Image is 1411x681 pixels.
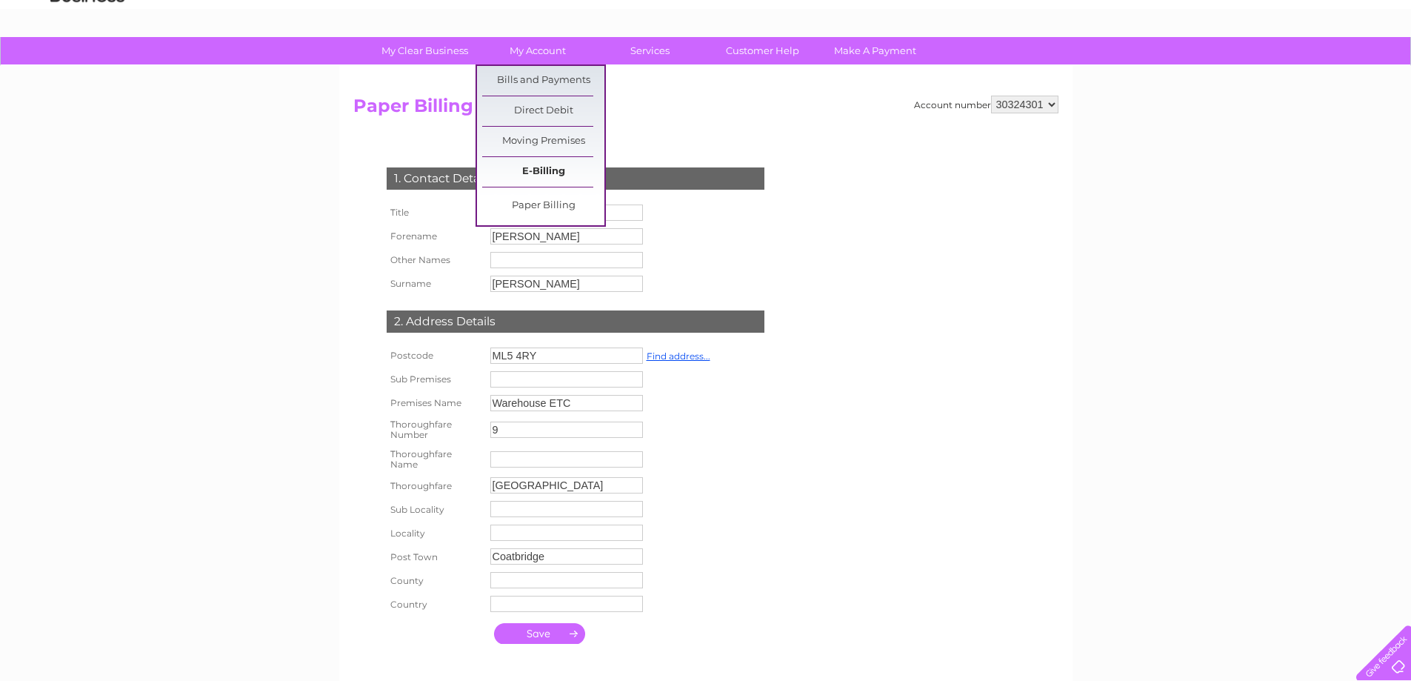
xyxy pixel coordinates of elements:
a: Services [589,37,711,64]
a: My Account [476,37,598,64]
h2: Paper Billing [353,96,1058,124]
th: Thoroughfare Name [383,445,487,474]
th: Post Town [383,545,487,568]
div: 1. Contact Details [387,167,764,190]
a: Find address... [647,351,710,362]
th: Sub Locality [383,497,487,521]
th: Surname [383,272,487,296]
th: Thoroughfare Number [383,415,487,445]
a: Blog [1282,63,1304,74]
th: Country [383,592,487,616]
th: Locality [383,521,487,545]
div: Account number [914,96,1058,113]
input: Submit [494,623,585,644]
div: 2. Address Details [387,310,764,333]
th: Title [383,201,487,225]
th: Forename [383,225,487,248]
th: Other Names [383,248,487,272]
a: Log out [1362,63,1397,74]
div: Clear Business is a trading name of Verastar Limited (registered in [GEOGRAPHIC_DATA] No. 3667643... [356,8,1056,72]
a: Energy [1187,63,1220,74]
th: Postcode [383,344,487,368]
a: Customer Help [701,37,824,64]
a: Paper Billing [482,191,604,221]
a: Direct Debit [482,96,604,126]
a: 0333 014 3131 [1132,7,1234,26]
th: Thoroughfare [383,474,487,497]
a: Moving Premises [482,127,604,156]
a: Contact [1312,63,1349,74]
a: Telecoms [1229,63,1273,74]
a: My Clear Business [364,37,486,64]
img: logo.png [50,39,125,84]
th: Premises Name [383,391,487,415]
th: County [383,568,487,592]
th: Sub Premises [383,368,487,391]
a: Bills and Payments [482,66,604,96]
a: Water [1150,63,1178,74]
a: Make A Payment [814,37,936,64]
a: E-Billing [482,157,604,187]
